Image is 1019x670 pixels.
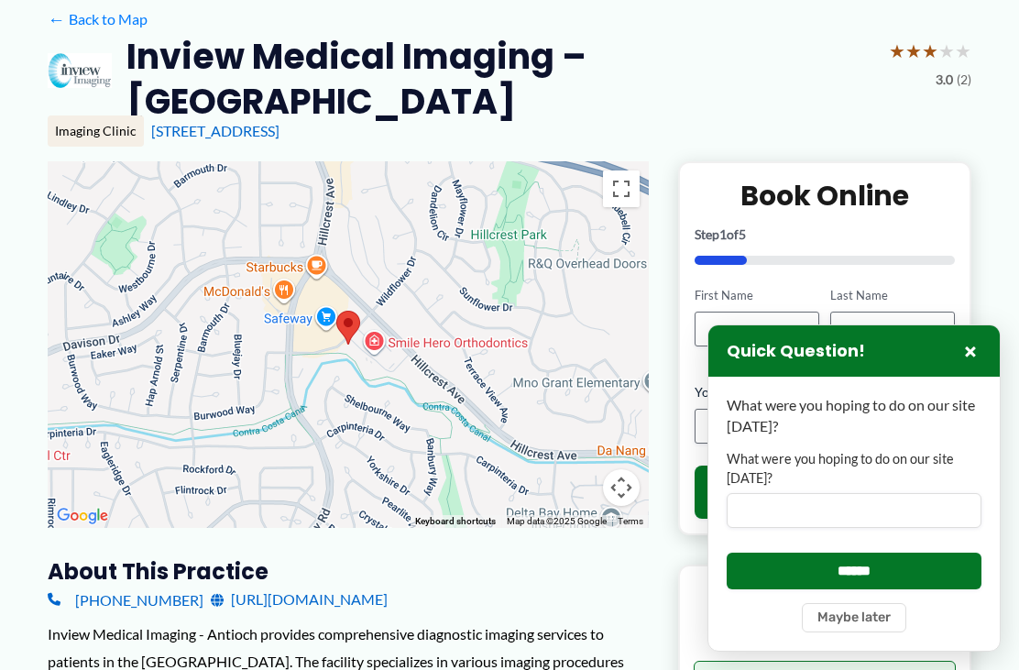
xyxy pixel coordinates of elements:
span: ★ [955,34,971,68]
a: Terms (opens in new tab) [618,516,643,526]
h3: About this practice [48,557,649,586]
button: Maybe later [802,603,906,632]
p: Referring Providers and Staff [694,580,956,647]
h2: Book Online [695,178,955,214]
span: ← [48,10,65,27]
span: ★ [905,34,922,68]
p: Step of [695,228,955,241]
a: ←Back to Map [48,5,148,33]
button: Toggle fullscreen view [603,170,640,207]
label: First Name [695,287,819,304]
span: ★ [889,34,905,68]
label: Last Name [830,287,955,304]
a: [STREET_ADDRESS] [151,122,279,139]
span: 5 [739,226,746,242]
span: ★ [938,34,955,68]
span: 3.0 [936,68,953,92]
a: Open this area in Google Maps (opens a new window) [52,504,113,528]
span: (2) [957,68,971,92]
label: Your Email Address [695,383,955,401]
h2: Inview Medical Imaging – [GEOGRAPHIC_DATA] [126,34,874,125]
button: Close [959,340,981,362]
span: 1 [719,226,727,242]
a: [URL][DOMAIN_NAME] [211,586,388,613]
button: Keyboard shortcuts [415,515,496,528]
span: ★ [922,34,938,68]
p: What were you hoping to do on our site [DATE]? [727,395,981,436]
div: Imaging Clinic [48,115,144,147]
h3: Quick Question! [727,341,865,362]
button: Map camera controls [603,469,640,506]
a: [PHONE_NUMBER] [48,586,203,613]
img: Google [52,504,113,528]
span: Map data ©2025 Google [507,516,607,526]
label: What were you hoping to do on our site [DATE]? [727,450,981,488]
